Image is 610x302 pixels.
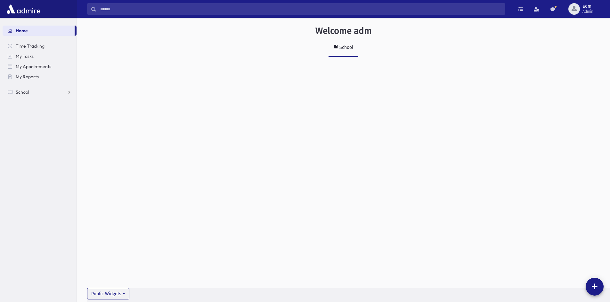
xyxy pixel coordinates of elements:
[329,39,358,57] a: School
[582,4,593,9] span: adm
[3,41,77,51] a: Time Tracking
[582,9,593,14] span: Admin
[3,26,75,36] a: Home
[315,26,372,36] h3: Welcome adm
[3,61,77,72] a: My Appointments
[338,45,353,50] div: School
[3,87,77,97] a: School
[16,64,51,69] span: My Appointments
[3,51,77,61] a: My Tasks
[16,28,28,34] span: Home
[3,72,77,82] a: My Reports
[16,53,34,59] span: My Tasks
[16,43,45,49] span: Time Tracking
[87,288,129,299] button: Public Widgets
[16,74,39,80] span: My Reports
[16,89,29,95] span: School
[5,3,42,15] img: AdmirePro
[96,3,505,15] input: Search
